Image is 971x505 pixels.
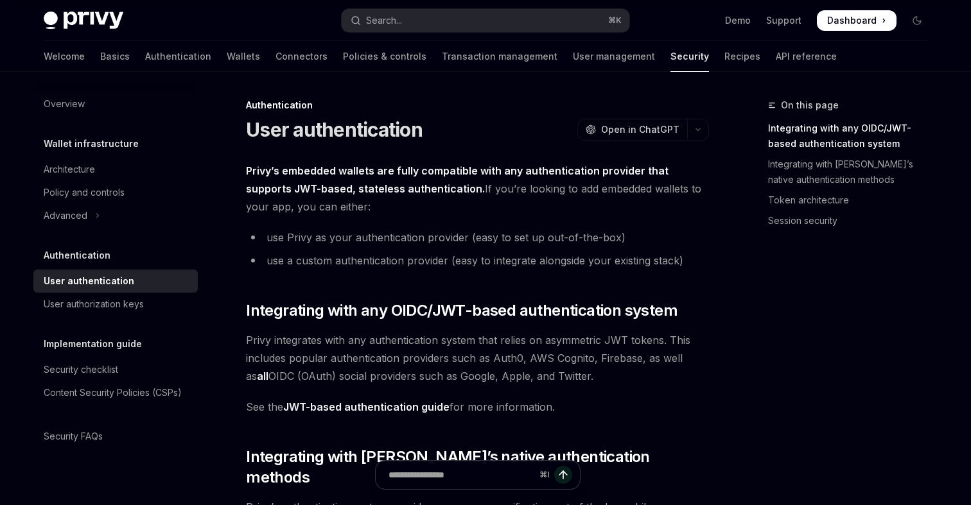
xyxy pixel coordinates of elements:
[44,208,87,223] div: Advanced
[246,228,709,246] li: use Privy as your authentication provider (easy to set up out-of-the-box)
[100,41,130,72] a: Basics
[44,385,182,400] div: Content Security Policies (CSPs)
[257,370,268,382] strong: all
[601,123,679,136] span: Open in ChatGPT
[608,15,622,26] span: ⌘ K
[907,10,927,31] button: Toggle dark mode
[33,270,198,293] a: User authentication
[776,41,837,72] a: API reference
[44,362,118,377] div: Security checklist
[670,41,709,72] a: Security
[342,9,629,32] button: Open search
[768,210,938,231] a: Session security
[442,41,557,72] a: Transaction management
[33,204,198,227] button: Toggle Advanced section
[33,381,198,404] a: Content Security Policies (CSPs)
[44,248,110,263] h5: Authentication
[246,162,709,216] span: If you’re looking to add embedded wallets to your app, you can either:
[227,41,260,72] a: Wallets
[246,164,669,195] strong: Privy’s embedded wallets are fully compatible with any authentication provider that supports JWT-...
[577,119,687,141] button: Open in ChatGPT
[246,99,709,112] div: Authentication
[725,14,751,27] a: Demo
[573,41,655,72] a: User management
[33,425,198,448] a: Security FAQs
[246,118,423,141] h1: User authentication
[283,400,450,414] a: JWT-based authentication guide
[246,398,709,416] span: See the for more information.
[768,190,938,210] a: Token architecture
[44,12,123,30] img: dark logo
[389,461,534,489] input: Ask a question...
[343,41,426,72] a: Policies & controls
[768,154,938,190] a: Integrating with [PERSON_NAME]’s native authentication methods
[246,331,709,385] span: Privy integrates with any authentication system that relies on asymmetric JWT tokens. This includ...
[33,181,198,204] a: Policy and controls
[766,14,801,27] a: Support
[44,429,103,444] div: Security FAQs
[33,158,198,181] a: Architecture
[44,296,144,312] div: User authorization keys
[554,466,572,484] button: Send message
[817,10,897,31] a: Dashboard
[33,92,198,116] a: Overview
[44,336,142,352] h5: Implementation guide
[44,41,85,72] a: Welcome
[44,185,125,200] div: Policy and controls
[366,13,402,28] div: Search...
[246,447,709,488] span: Integrating with [PERSON_NAME]’s native authentication methods
[827,14,877,27] span: Dashboard
[724,41,760,72] a: Recipes
[768,118,938,154] a: Integrating with any OIDC/JWT-based authentication system
[781,98,839,113] span: On this page
[145,41,211,72] a: Authentication
[44,273,134,289] div: User authentication
[276,41,328,72] a: Connectors
[33,293,198,316] a: User authorization keys
[33,358,198,381] a: Security checklist
[246,252,709,270] li: use a custom authentication provider (easy to integrate alongside your existing stack)
[44,162,95,177] div: Architecture
[44,96,85,112] div: Overview
[44,136,139,151] h5: Wallet infrastructure
[246,300,678,321] span: Integrating with any OIDC/JWT-based authentication system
